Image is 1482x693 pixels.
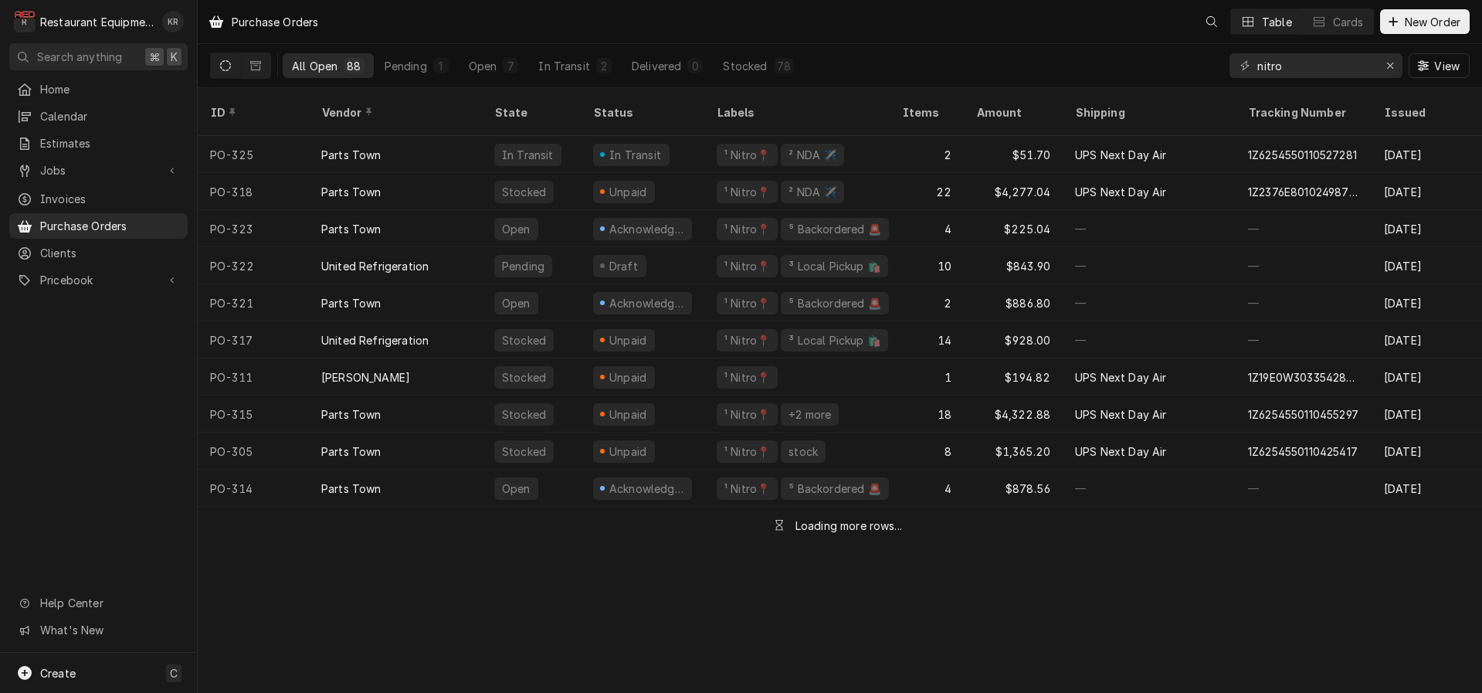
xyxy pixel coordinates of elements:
div: Unpaid [607,369,649,386]
span: Search anything [37,49,122,65]
div: Open [500,481,532,497]
div: Stocked [500,184,548,200]
div: Acknowledged [608,481,686,497]
span: Home [40,81,180,97]
div: Parts Town [321,221,382,237]
div: PO-305 [198,433,309,470]
div: $1,365.20 [964,433,1063,470]
a: Go to Jobs [9,158,188,183]
span: What's New [40,622,178,638]
div: Acknowledged [608,221,686,237]
div: All Open [292,58,337,74]
div: Parts Town [321,406,382,423]
div: — [1236,210,1372,247]
div: Unpaid [607,443,649,460]
div: PO-318 [198,173,309,210]
div: — [1063,321,1236,358]
div: 1Z6254550110425417 [1248,443,1358,460]
div: ⁵ Backordered 🚨 [787,221,882,237]
a: Go to What's New [9,617,188,643]
div: ² NDA ✈️ [787,147,838,163]
div: PO-315 [198,396,309,433]
div: Stocked [723,58,767,74]
div: — [1063,210,1236,247]
div: In Transit [538,58,590,74]
div: Draft [607,258,640,274]
div: Pending [500,258,546,274]
span: Jobs [40,162,157,178]
div: $843.90 [964,247,1063,284]
div: ¹ Nitro📍 [723,481,772,497]
span: Invoices [40,191,180,207]
span: Pricebook [40,272,157,288]
div: 1 [436,58,446,74]
div: 22 [890,173,964,210]
div: — [1063,470,1236,507]
div: ¹ Nitro📍 [723,406,772,423]
div: 2 [890,284,964,321]
div: 4 [890,470,964,507]
div: Loading more rows... [795,518,902,534]
div: 18 [890,396,964,433]
div: ⁵ Backordered 🚨 [787,295,882,311]
span: New Order [1402,14,1463,30]
div: ¹ Nitro📍 [723,443,772,460]
div: UPS Next Day Air [1075,443,1167,460]
div: Open [469,58,497,74]
div: ² NDA ✈️ [787,184,838,200]
a: Estimates [9,131,188,156]
div: KR [162,11,184,32]
div: PO-321 [198,284,309,321]
span: Clients [40,245,180,261]
a: Calendar [9,104,188,129]
div: $225.04 [964,210,1063,247]
span: Purchase Orders [40,218,180,234]
div: UPS Next Day Air [1075,406,1167,423]
div: $878.56 [964,470,1063,507]
div: PO-322 [198,247,309,284]
div: 1 [890,358,964,396]
div: Unpaid [607,332,649,348]
div: Kelli Robinette's Avatar [162,11,184,32]
div: stock [787,443,819,460]
div: Delivered [632,58,681,74]
span: Calendar [40,108,180,124]
div: — [1236,321,1372,358]
div: Acknowledged [608,295,686,311]
div: — [1236,284,1372,321]
div: Parts Town [321,295,382,311]
div: Parts Town [321,481,382,497]
div: ¹ Nitro📍 [723,184,772,200]
div: $886.80 [964,284,1063,321]
div: Items [902,104,948,121]
div: — [1236,470,1372,507]
div: PO-317 [198,321,309,358]
div: Restaurant Equipment Diagnostics's Avatar [14,11,36,32]
div: ³ Local Pickup 🛍️ [787,332,882,348]
div: 2 [890,136,964,173]
div: Status [593,104,689,121]
div: Shipping [1075,104,1223,121]
div: 4 [890,210,964,247]
div: [PERSON_NAME] [321,369,410,386]
div: PO-311 [198,358,309,396]
div: Parts Town [321,443,382,460]
div: Table [1262,14,1292,30]
div: ¹ Nitro📍 [723,221,772,237]
span: K [171,49,178,65]
div: +2 more [787,406,833,423]
div: Issued [1384,104,1467,121]
div: In Transit [608,147,663,163]
span: ⌘ [149,49,160,65]
span: Help Center [40,595,178,611]
div: 0 [690,58,700,74]
div: Stocked [500,406,548,423]
div: $194.82 [964,358,1063,396]
div: UPS Next Day Air [1075,184,1167,200]
div: ¹ Nitro📍 [723,332,772,348]
div: 1Z2376E80102498792 [1248,184,1359,200]
div: — [1236,247,1372,284]
div: ⁵ Backordered 🚨 [787,481,882,497]
a: Go to Pricebook [9,267,188,293]
a: Go to Help Center [9,590,188,616]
